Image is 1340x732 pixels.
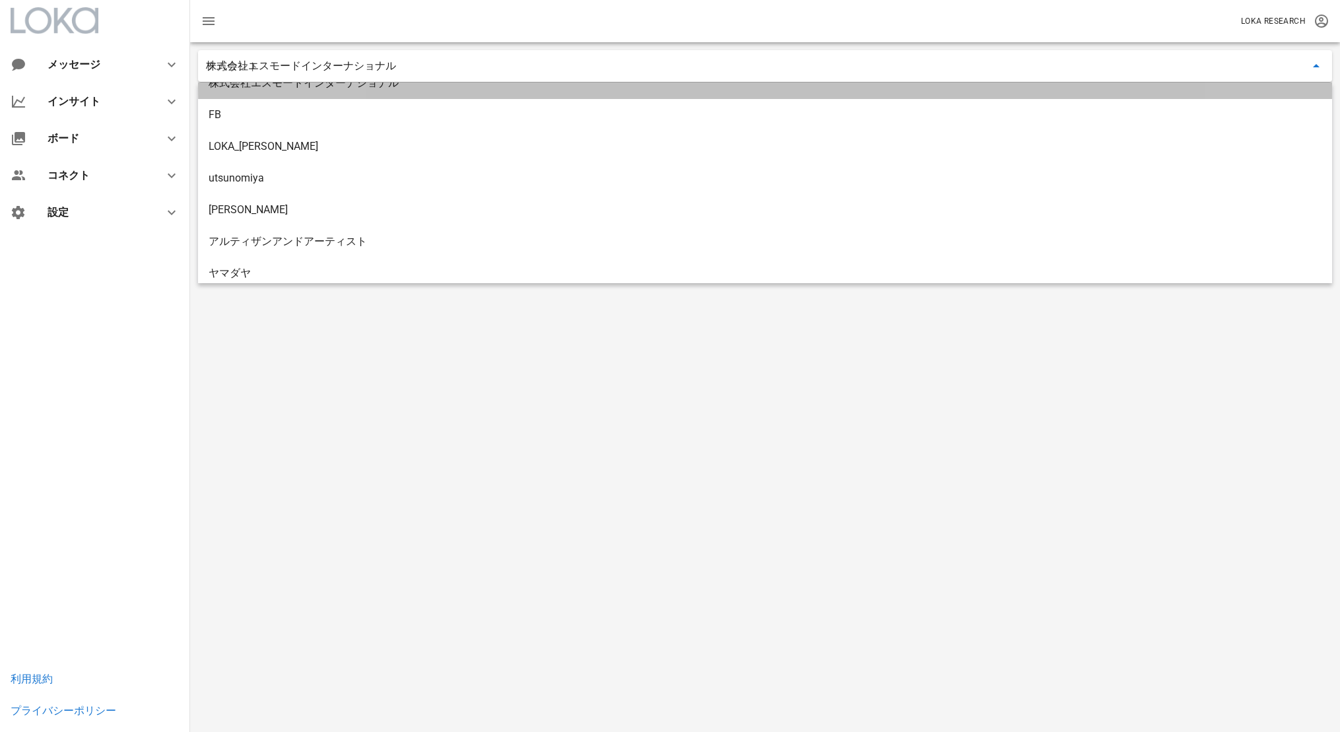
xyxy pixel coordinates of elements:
[209,108,1322,121] div: FB
[209,172,1322,184] div: utsunomiya
[48,206,148,218] div: 設定
[1241,15,1306,28] p: LOKA RESEARCH
[209,267,1322,279] div: ヤマダヤ
[209,203,1322,216] div: [PERSON_NAME]
[209,140,1322,152] div: LOKA_[PERSON_NAME]
[209,77,1322,89] div: 株式会社エスモードインターナショナル
[48,58,143,71] div: メッセージ
[48,169,148,182] div: コネクト
[48,132,148,145] div: ボード
[11,673,53,685] a: 利用規約
[48,95,148,108] div: インサイト
[209,235,1322,248] div: アルティザンアンドアーティスト
[11,704,116,717] a: プライバシーポリシー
